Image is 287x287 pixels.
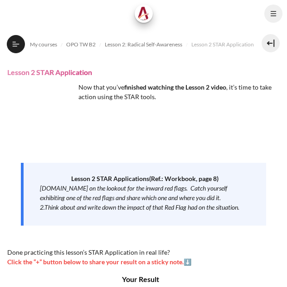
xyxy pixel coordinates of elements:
[7,68,280,77] h4: Lesson 2 STAR Application
[105,40,182,49] span: Lesson 2: Radical Self-Awareness
[71,175,146,182] strong: Lesson 2 STAR Application
[7,82,75,151] img: szdfg
[7,258,191,266] span: Click the “+” button below to share your result on a sticky note.⬇️
[66,39,96,50] a: OPO TW B2
[137,7,150,20] img: Architeck
[191,39,254,50] a: Lesson 2 STAR Application
[105,39,182,50] a: Lesson 2: Radical Self-Awareness
[30,37,257,52] nav: Navigation bar
[40,203,239,211] em: 2.Think about and write down the impact of that Red Flag had on the situation.
[7,82,280,101] p: Now that you’ve , it’s time to take action using the STAR tools.
[7,274,274,285] h4: Your Result
[124,83,226,91] strong: finished watching the Lesson 2 video
[7,248,170,256] span: Done practicing this lesson’s STAR Application in real life?
[191,40,254,49] span: Lesson 2 STAR Application
[30,40,57,49] span: My courses
[66,40,96,49] span: OPO TW B2
[40,184,227,201] em: [DOMAIN_NAME] on the lookout for the inward red flags. Catch yourself exhibiting one of the red f...
[149,175,219,182] span: (Ref.: Workbook, page 8)
[135,5,153,23] a: Architeck Architeck
[146,175,219,182] strong: s
[30,39,57,50] a: My courses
